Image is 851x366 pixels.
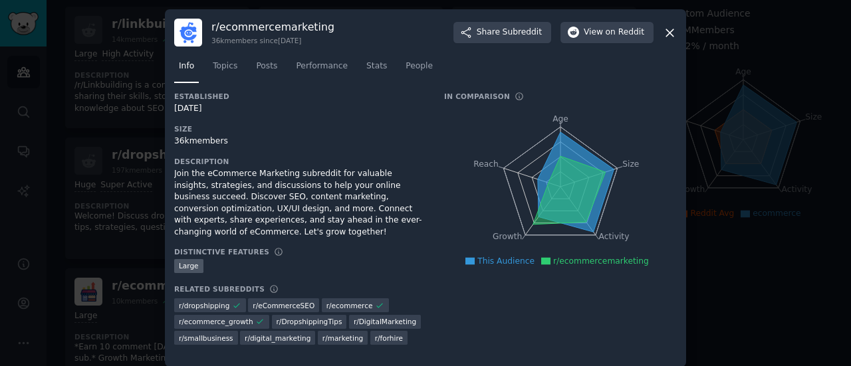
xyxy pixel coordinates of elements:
span: r/ dropshipping [179,301,229,310]
a: Info [174,56,199,83]
span: r/ DigitalMarketing [354,317,416,326]
img: ecommercemarketing [174,19,202,46]
span: Info [179,60,194,72]
h3: Distinctive Features [174,247,269,256]
span: r/ forhire [375,333,403,343]
span: This Audience [477,256,535,266]
button: ShareSubreddit [453,22,551,43]
span: r/ digital_marketing [245,333,310,343]
div: Large [174,259,203,273]
span: r/ecommercemarketing [553,256,649,266]
h3: Established [174,92,425,101]
div: [DATE] [174,103,425,115]
span: Subreddit [503,27,542,39]
tspan: Age [552,114,568,124]
span: Share [477,27,542,39]
tspan: Growth [493,232,522,241]
div: 36k members since [DATE] [211,36,334,45]
span: Topics [213,60,237,72]
span: r/ DropshippingTips [277,317,342,326]
div: 36k members [174,136,425,147]
h3: In Comparison [444,92,510,101]
h3: Related Subreddits [174,284,265,294]
span: Stats [366,60,387,72]
a: Performance [291,56,352,83]
div: Join the eCommerce Marketing subreddit for valuable insights, strategies, and discussions to help... [174,168,425,238]
tspan: Size [622,159,639,169]
span: Performance [296,60,348,72]
a: Stats [362,56,392,83]
button: Viewon Reddit [560,22,654,43]
span: People [406,60,433,72]
span: on Reddit [606,27,644,39]
h3: r/ ecommercemarketing [211,20,334,34]
span: r/ ecommerce_growth [179,317,253,326]
span: View [584,27,644,39]
span: r/ smallbusiness [179,333,233,343]
h3: Size [174,124,425,134]
span: r/ ecommerce [326,301,373,310]
a: People [401,56,437,83]
span: r/ marketing [322,333,363,343]
a: Posts [251,56,282,83]
a: Topics [208,56,242,83]
tspan: Activity [599,232,630,241]
tspan: Reach [473,159,499,169]
span: Posts [256,60,277,72]
h3: Description [174,157,425,166]
span: r/ eCommerceSEO [253,301,314,310]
